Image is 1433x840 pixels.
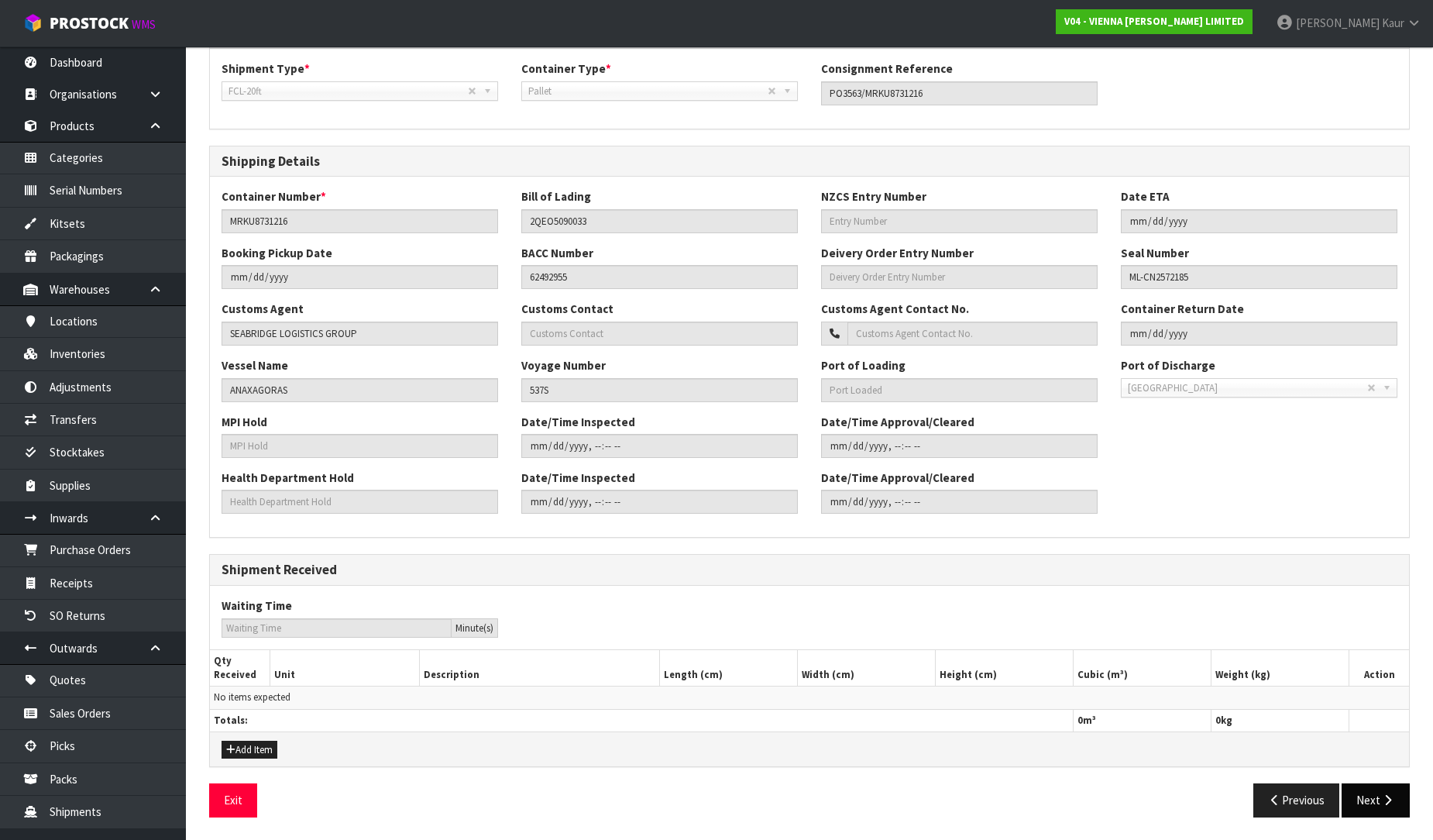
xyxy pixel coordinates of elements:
th: Unit [270,650,420,687]
th: Length (cm) [659,650,797,687]
input: Consignment Reference [821,81,1098,105]
label: Date/Time Inspected [521,414,635,430]
input: Customs Agent Contact No. [847,322,1098,346]
a: V04 - VIENNA [PERSON_NAME] LIMITED [1056,9,1253,34]
label: MPI Hold [222,414,267,430]
span: 0 [1077,714,1083,727]
input: Voyage Number [521,378,798,402]
label: Port of Loading [821,357,906,374]
input: Date/Time Inspected [521,490,798,514]
label: Waiting Time [222,597,292,614]
span: Kaur [1382,15,1404,30]
label: Container Type [521,60,611,77]
h3: Shipping Details [222,154,1397,169]
label: Date/Time Approval/Cleared [821,414,974,430]
label: Container Return Date [1121,301,1244,317]
input: Container Number [222,209,498,233]
th: Qty Received [210,650,270,687]
input: Entry Number [821,209,1098,233]
input: Waiting Time [222,618,452,638]
label: Vessel Name [222,357,288,374]
label: Date ETA [1121,188,1170,205]
small: WMS [132,17,156,32]
label: Bill of Lading [521,188,591,205]
strong: V04 - VIENNA [PERSON_NAME] LIMITED [1064,15,1244,28]
span: ProStock [50,13,129,33]
label: NZCS Entry Number [821,188,926,205]
div: Minute(s) [452,618,498,638]
label: Date/Time Approval/Cleared [821,470,974,486]
input: Container Return Date [1121,322,1397,346]
button: Add Item [222,741,277,759]
label: Port of Discharge [1121,357,1215,374]
th: Action [1349,650,1409,687]
input: Seal Number [1121,265,1397,289]
label: Date/Time Inspected [521,470,635,486]
input: Bill of Lading [521,209,798,233]
label: Seal Number [1121,245,1189,261]
label: Customs Contact [521,301,613,317]
label: Customs Agent Contact No. [821,301,969,317]
input: Cont. Bookin Date [222,265,498,289]
label: Customs Agent [222,301,304,317]
th: Description [420,650,660,687]
input: Date/Time Inspected [821,490,1098,514]
label: Consignment Reference [821,60,953,77]
button: Previous [1253,783,1340,817]
th: kg [1211,709,1349,732]
h3: Shipment Received [222,563,1397,577]
input: Deivery Order Entry Number [821,265,1098,289]
th: Totals: [210,709,1074,732]
td: No items expected [210,687,1409,709]
img: cube-alt.png [23,13,43,33]
input: MPI Hold [222,434,498,458]
input: Port Loaded [821,378,1098,402]
label: Container Number [222,188,326,205]
button: Exit [209,783,257,817]
th: Cubic (m³) [1074,650,1211,687]
label: Deivery Order Entry Number [821,245,974,261]
input: Date/Time Inspected [521,434,798,458]
span: [GEOGRAPHIC_DATA] [1128,379,1367,398]
span: Shipping Details [209,6,1410,829]
label: Booking Pickup Date [222,245,332,261]
span: FCL-20ft [229,82,468,101]
label: Shipment Type [222,60,310,77]
label: Health Department Hold [222,470,354,486]
th: Weight (kg) [1211,650,1349,687]
input: Customs Contact [521,322,798,346]
th: m³ [1074,709,1211,732]
input: Date/Time Inspected [821,434,1098,458]
input: BACC Number [521,265,798,289]
span: 0 [1215,714,1221,727]
input: Customs Agent [222,322,498,346]
label: Voyage Number [521,357,606,374]
label: BACC Number [521,245,593,261]
input: Health Department Hold [222,490,498,514]
input: Vessel Name [222,378,498,402]
span: Pallet [528,82,768,101]
th: Width (cm) [798,650,936,687]
button: Next [1342,783,1410,817]
th: Height (cm) [936,650,1074,687]
span: [PERSON_NAME] [1296,15,1380,30]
